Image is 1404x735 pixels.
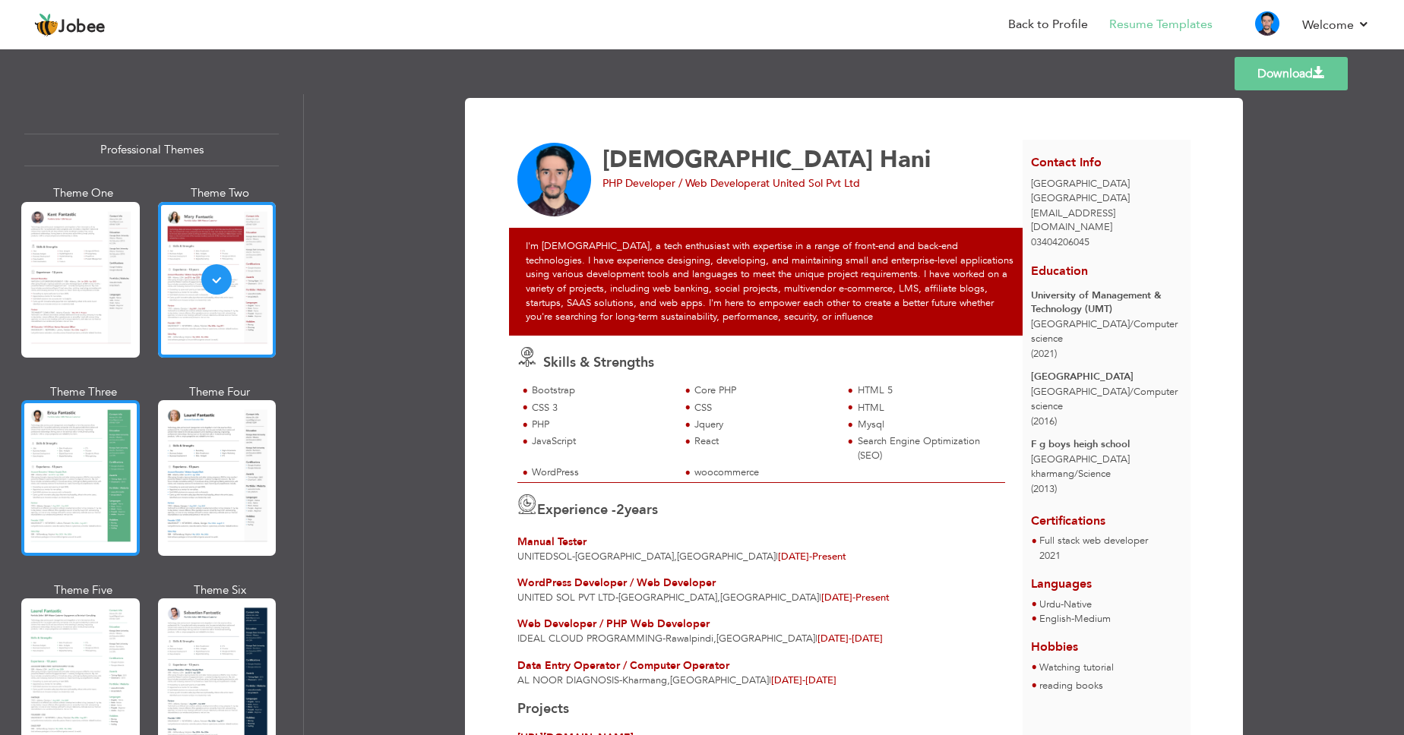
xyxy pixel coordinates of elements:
span: Urdu [1039,598,1061,611]
div: PHP [532,418,671,432]
span: | [819,591,821,604]
div: Bootstrap [532,383,671,398]
span: | [815,632,817,645]
span: Hobbies [1031,639,1078,655]
div: Professional Themes [24,134,279,166]
span: Manual Tester [517,535,587,549]
div: Theme One [24,185,143,201]
span: - [1061,598,1064,611]
span: - [809,550,812,563]
div: [GEOGRAPHIC_DATA] [1031,370,1182,384]
span: PHP Developer / Web Developer [602,176,760,191]
span: WordPress Developer / Web Developer [517,576,716,590]
span: Data Entry Operator / Computer Operator [517,658,729,673]
img: No image [517,143,592,217]
span: Al Noor diagnosis [517,673,619,687]
span: Full stack web developer [1039,534,1148,547]
span: [EMAIL_ADDRESS][DOMAIN_NAME] [1031,207,1115,235]
div: HTML 5 [858,383,997,398]
span: Skills & Strengths [543,353,654,372]
span: Rawalpindi [666,632,713,645]
div: woocommerce [694,465,833,480]
span: - [662,632,666,645]
li: Native [1039,598,1092,613]
span: United Sol Pvt Ltd [517,591,615,604]
span: [DATE] [778,550,812,563]
span: , [667,673,670,687]
span: [DATE] [771,673,836,687]
span: (2021) [1031,347,1057,361]
span: [GEOGRAPHIC_DATA] Computer science [1031,317,1178,345]
span: - [852,591,855,604]
div: CSS 3 [532,401,671,415]
img: Profile Img [1255,11,1279,36]
span: Kharmang [622,673,667,687]
a: Download [1235,57,1348,90]
img: jobee.io [34,13,58,37]
span: [DATE] [817,632,883,645]
span: [GEOGRAPHIC_DATA] [1031,177,1130,191]
div: F g boys heigh school [1031,437,1182,452]
span: | [769,673,771,687]
span: - [802,673,805,687]
span: Web Developer / PHP Web Developer [517,617,710,631]
span: [DATE] [771,673,805,687]
span: [GEOGRAPHIC_DATA] [618,591,717,604]
div: I'm [DEMOGRAPHIC_DATA], a tech enthusiast with expertise in a range of front-end and back-end tec... [509,228,1031,335]
span: ideal cloud programming [517,632,662,645]
div: Core PHP [694,383,833,398]
span: Jobee [58,19,106,36]
span: [GEOGRAPHIC_DATA] [716,632,815,645]
span: at United Sol Pvt Ltd [760,176,860,191]
span: - [1071,612,1074,626]
span: [GEOGRAPHIC_DATA] [677,550,776,563]
span: 03404206045 [1031,235,1089,249]
span: Contact Info [1031,154,1102,171]
span: Experience - [537,500,616,519]
div: Theme Three [24,384,143,400]
span: [GEOGRAPHIC_DATA] [1031,191,1130,205]
span: [GEOGRAPHIC_DATA] Computer science [1031,385,1178,413]
div: Theme Six [161,582,280,598]
div: Jquery [694,418,833,432]
span: | [776,550,778,563]
span: Present [778,550,846,563]
li: Medium [1039,612,1111,627]
span: / [1130,317,1134,331]
div: Theme Five [24,582,143,598]
span: , [713,632,716,645]
span: English [1039,612,1071,626]
span: / [1130,385,1134,399]
span: Unitedsol [517,550,572,563]
span: [GEOGRAPHIC_DATA] [720,591,819,604]
span: - [849,632,852,645]
div: Search Engine Optimization (SEO) [858,434,997,462]
div: University of Management & Technology (UMT) [1031,289,1182,317]
span: reading books [1039,679,1103,692]
span: Present [821,591,890,604]
span: (2013) [1031,482,1057,496]
div: Theme Two [161,185,280,201]
span: Certifications [1031,501,1105,530]
div: Mysql [858,418,997,432]
span: Hani [880,144,931,175]
div: JavaScript [532,434,671,449]
div: React [694,434,833,449]
span: Projects [517,699,569,718]
span: [GEOGRAPHIC_DATA] kharmang Science [1031,453,1130,481]
span: [GEOGRAPHIC_DATA] [670,673,769,687]
a: Welcome [1302,16,1370,34]
span: (2016) [1031,415,1057,428]
span: - [615,591,618,604]
span: [DEMOGRAPHIC_DATA] [602,144,873,175]
span: Languages [1031,564,1092,593]
span: [GEOGRAPHIC_DATA] [575,550,674,563]
span: [DATE] [821,591,855,604]
div: Theme Four [161,384,280,400]
div: CSS [694,401,833,415]
a: Back to Profile [1008,16,1088,33]
span: Education [1031,263,1088,279]
span: [DATE] [817,632,852,645]
span: Watching tutorial [1039,661,1114,674]
span: / [1074,467,1078,481]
